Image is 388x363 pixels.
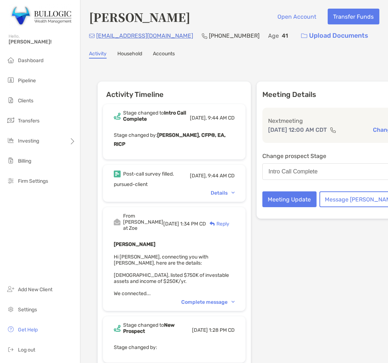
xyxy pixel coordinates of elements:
[209,31,260,40] p: [PHONE_NUMBER]
[114,325,121,332] img: Event icon
[163,221,179,227] span: [DATE]
[117,51,142,59] a: Household
[268,125,327,134] p: [DATE] 12:00 AM CDT
[123,110,186,122] b: Intro Call Complete
[282,31,288,40] p: 41
[190,115,207,121] span: [DATE],
[232,192,235,194] img: Chevron icon
[206,220,229,228] div: Reply
[18,178,48,184] span: Firm Settings
[18,347,35,353] span: Log out
[114,219,121,225] img: Event icon
[89,51,107,59] a: Activity
[232,301,235,303] img: Chevron icon
[6,345,15,354] img: logout icon
[96,31,193,40] p: [EMAIL_ADDRESS][DOMAIN_NAME]
[18,287,52,293] span: Add New Client
[202,33,207,39] img: Phone Icon
[6,176,15,185] img: firm-settings icon
[209,327,235,333] span: 1:28 PM CD
[210,222,215,226] img: Reply icon
[18,307,37,313] span: Settings
[301,33,307,38] img: button icon
[114,113,121,120] img: Event icon
[114,181,148,187] span: pursued-client
[192,327,208,333] span: [DATE]
[328,9,379,24] button: Transfer Funds
[123,322,192,334] div: Stage changed to
[6,325,15,334] img: get-help icon
[18,138,39,144] span: Investing
[6,285,15,293] img: add_new_client icon
[18,327,38,333] span: Get Help
[268,31,279,40] p: Age
[208,115,235,121] span: 9:44 AM CD
[114,132,226,147] b: [PERSON_NAME], CFP®, EA, RICP
[153,51,175,59] a: Accounts
[18,57,43,64] span: Dashboard
[89,9,190,25] h4: [PERSON_NAME]
[114,241,155,247] b: [PERSON_NAME]
[18,78,36,84] span: Pipeline
[211,190,235,196] div: Details
[89,34,95,38] img: Email Icon
[9,39,76,45] span: [PERSON_NAME]!
[208,173,235,179] span: 9:44 AM CD
[18,98,33,104] span: Clients
[296,28,373,43] a: Upload Documents
[6,136,15,145] img: investing icon
[18,158,31,164] span: Billing
[6,116,15,125] img: transfers icon
[330,127,336,133] img: communication type
[18,118,39,124] span: Transfers
[6,76,15,84] img: pipeline icon
[190,173,207,179] span: [DATE],
[272,9,322,24] button: Open Account
[98,82,251,99] h6: Activity Timeline
[6,156,15,165] img: billing icon
[6,305,15,313] img: settings icon
[123,110,190,122] div: Stage changed to
[114,171,121,177] img: Event icon
[114,131,235,149] p: Stage changed by:
[268,168,318,175] div: Intro Call Complete
[9,3,71,29] img: Zoe Logo
[6,96,15,104] img: clients icon
[181,299,235,305] div: Complete message
[114,254,229,297] span: Hi [PERSON_NAME], connecting you with [PERSON_NAME], here are the details: [DEMOGRAPHIC_DATA], li...
[180,221,206,227] span: 1:34 PM CD
[6,56,15,64] img: dashboard icon
[114,343,235,352] p: Stage changed by:
[262,191,317,207] button: Meeting Update
[123,322,174,334] b: New Prospect
[123,171,174,177] div: Post-call survey filled.
[123,213,163,231] div: From [PERSON_NAME] at Zoe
